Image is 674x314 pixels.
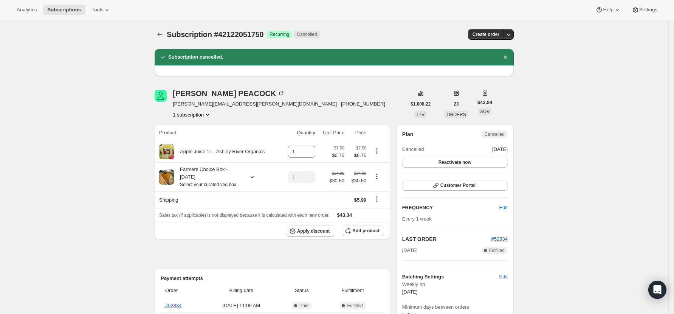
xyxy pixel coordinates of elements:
span: Fulfilled [347,303,363,309]
span: $6.75 [349,152,366,159]
button: $1,008.22 [406,99,435,109]
span: $30.60 [349,177,366,185]
h2: Payment attempts [161,275,384,282]
span: Fulfillment [326,287,380,294]
small: $34.00 [332,171,344,176]
div: Farmers Choice Box - [DATE] [174,166,242,188]
span: $5.99 [354,197,367,203]
button: Product actions [371,147,383,155]
h2: Subscription cancelled. [168,53,223,61]
span: Customer Portal [440,182,476,188]
button: Subscriptions [43,5,85,15]
span: $1,008.22 [411,101,431,107]
span: [PERSON_NAME][EMAIL_ADDRESS][PERSON_NAME][DOMAIN_NAME] · [PHONE_NUMBER] [173,100,385,108]
button: Edit [495,271,512,283]
th: Unit Price [318,124,347,141]
span: Cancelled [297,31,317,37]
button: Apply discount [287,225,335,237]
img: product img [159,169,174,185]
span: Recurring [270,31,289,37]
h2: FREQUENCY [402,204,499,211]
small: $34.00 [354,171,366,176]
span: Subscriptions [47,7,81,13]
button: Edit [495,202,512,214]
a: #52834 [491,236,508,242]
span: [DATE] [492,146,508,153]
span: [DATE] · 11:00 AM [205,302,277,309]
small: Select your curated veg box. [180,182,237,187]
span: [DATE] [402,289,418,295]
span: $43.34 [337,212,352,218]
div: Apple Juice 1L - Ashley River Organics [174,148,265,155]
button: Subscriptions [155,29,165,40]
th: Price [347,124,369,141]
span: 23 [454,101,459,107]
button: Dismiss notification [500,52,511,62]
span: Edit [499,204,508,211]
span: Weekly on [402,281,508,288]
button: Reactivate now [402,157,508,168]
span: ORDERS [446,112,466,117]
span: Status [282,287,322,294]
span: AOV [480,109,490,114]
span: Help [603,7,613,13]
span: Apply discount [297,228,330,234]
button: Add product [342,225,384,236]
button: Tools [87,5,115,15]
span: Cancelled [485,131,505,137]
span: Billing date [205,287,277,294]
button: Product actions [173,111,211,118]
span: Analytics [17,7,37,13]
button: Help [591,5,625,15]
span: Create order [473,31,499,37]
button: Shipping actions [371,195,383,203]
span: $6.75 [332,152,344,159]
span: Fulfilled [489,247,505,253]
h2: Plan [402,131,414,138]
span: $43.84 [477,99,493,106]
button: Analytics [12,5,41,15]
span: Minimum days between orders [402,303,508,311]
span: Subscription #42122051750 [167,30,263,39]
span: Edit [499,273,508,281]
img: product img [159,144,174,159]
button: Customer Portal [402,180,508,191]
span: Settings [639,7,657,13]
span: LTV [417,112,425,117]
span: Add product [352,228,379,234]
div: Open Intercom Messenger [648,281,666,299]
span: Lora PEACOCK [155,90,167,102]
h6: Batching Settings [402,273,499,281]
span: Sales tax (if applicable) is not displayed because it is calculated with each new order. [159,213,330,218]
th: Product [155,124,281,141]
button: Product actions [371,172,383,180]
span: Tools [91,7,103,13]
a: #52834 [165,303,181,308]
span: Every 1 week [402,216,432,222]
button: Create order [468,29,504,40]
span: $30.60 [329,177,344,185]
span: Reactivate now [438,159,471,165]
span: [DATE] [402,247,418,254]
div: [PERSON_NAME] PEACOCK [173,90,285,97]
span: Cancelled [402,146,424,153]
th: Order [161,282,203,299]
span: Paid [299,303,308,309]
button: Settings [627,5,662,15]
th: Quantity [281,124,318,141]
small: $7.50 [334,146,344,150]
button: 23 [449,99,463,109]
button: #52834 [491,235,508,243]
th: Shipping [155,191,281,208]
small: $7.50 [356,146,366,150]
h2: LAST ORDER [402,235,491,243]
